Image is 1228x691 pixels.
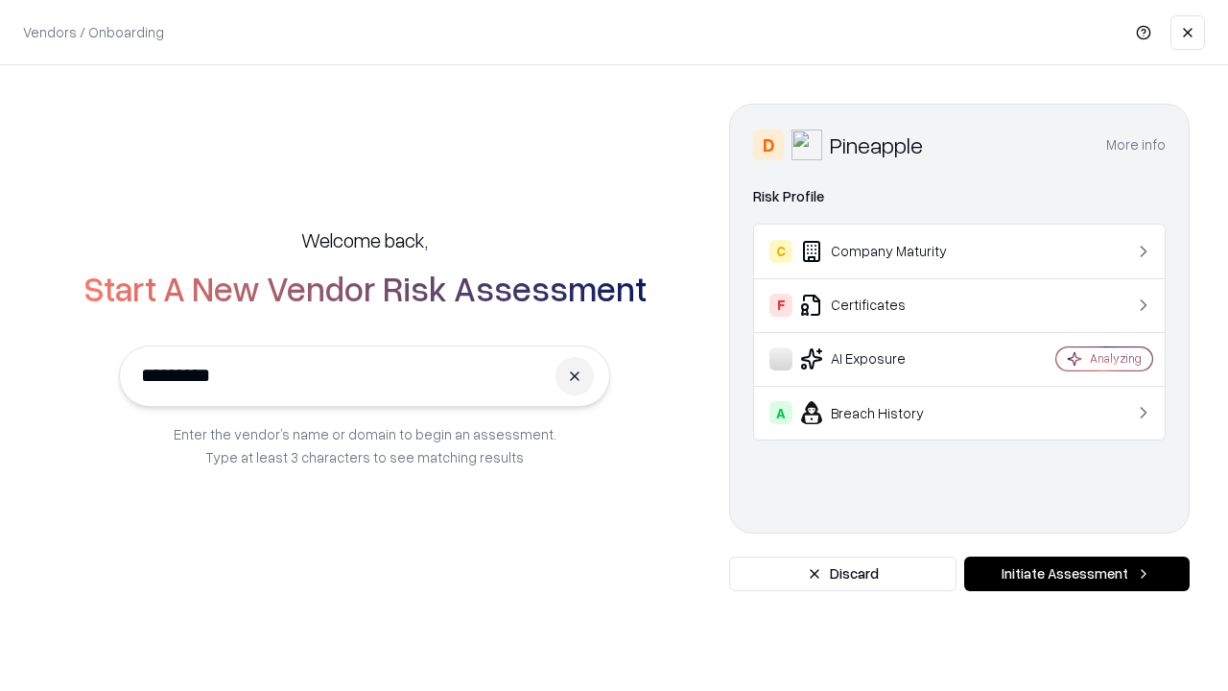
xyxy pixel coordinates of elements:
[769,240,792,263] div: C
[174,422,556,468] p: Enter the vendor’s name or domain to begin an assessment. Type at least 3 characters to see match...
[769,401,792,424] div: A
[23,22,164,42] p: Vendors / Onboarding
[729,557,956,591] button: Discard
[83,269,647,307] h2: Start A New Vendor Risk Assessment
[769,401,999,424] div: Breach History
[830,130,923,160] div: Pineapple
[1106,128,1166,162] button: More info
[769,347,999,370] div: AI Exposure
[964,557,1190,591] button: Initiate Assessment
[301,226,428,253] h5: Welcome back,
[753,130,784,160] div: D
[791,130,822,160] img: Pineapple
[769,294,999,317] div: Certificates
[769,240,999,263] div: Company Maturity
[769,294,792,317] div: F
[1090,350,1142,367] div: Analyzing
[753,185,1166,208] div: Risk Profile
